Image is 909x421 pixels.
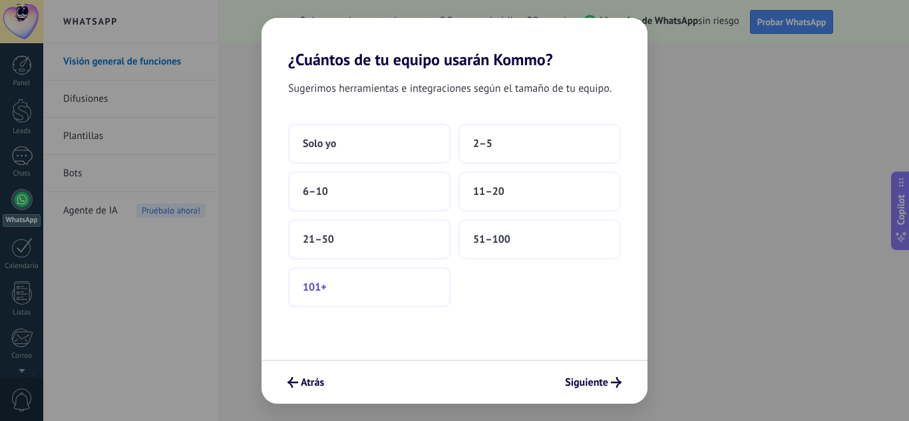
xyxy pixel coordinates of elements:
span: Solo yo [303,137,336,150]
button: 51–100 [458,219,621,259]
button: 21–50 [288,219,451,259]
span: 2–5 [473,137,492,150]
button: Atrás [281,371,330,394]
span: Atrás [301,378,324,387]
h2: ¿Cuántos de tu equipo usarán Kommo? [262,18,647,69]
button: Siguiente [559,371,628,394]
button: 101+ [288,267,451,307]
button: 2–5 [458,124,621,164]
span: 21–50 [303,233,334,246]
button: 11–20 [458,172,621,211]
span: 6–10 [303,185,328,198]
span: 11–20 [473,185,504,198]
button: 6–10 [288,172,451,211]
span: Siguiente [565,378,608,387]
span: 51–100 [473,233,510,246]
span: Sugerimos herramientas e integraciones según el tamaño de tu equipo. [288,80,612,97]
button: Solo yo [288,124,451,164]
span: 101+ [303,281,327,294]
